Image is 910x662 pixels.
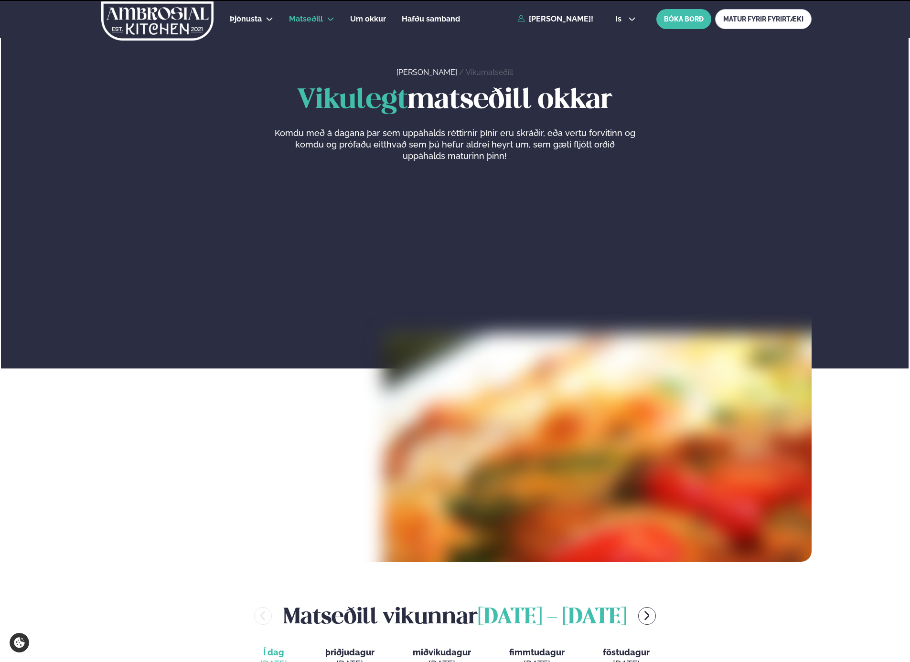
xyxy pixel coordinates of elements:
[402,13,460,25] a: Hafðu samband
[413,647,471,657] span: miðvikudagur
[230,14,262,23] span: Þjónusta
[289,13,323,25] a: Matseðill
[638,607,656,625] button: menu-btn-right
[325,647,375,657] span: þriðjudagur
[230,13,262,25] a: Þjónusta
[350,13,386,25] a: Um okkur
[615,15,624,23] span: is
[297,87,407,114] span: Vikulegt
[478,607,627,628] span: [DATE] - [DATE]
[402,14,460,23] span: Hafðu samband
[283,600,627,631] h2: Matseðill vikunnar
[608,15,643,23] button: is
[274,127,635,162] p: Komdu með á dagana þar sem uppáhalds réttirnir þínir eru skráðir, eða vertu forvitinn og komdu og...
[509,647,565,657] span: fimmtudagur
[100,1,214,41] img: logo
[260,647,287,658] span: Í dag
[98,85,812,116] h1: matseðill okkar
[459,68,466,77] span: /
[396,68,457,77] a: [PERSON_NAME]
[656,9,711,29] button: BÓKA BORÐ
[715,9,812,29] a: MATUR FYRIR FYRIRTÆKI
[466,68,513,77] a: Vikumatseðill
[10,633,29,652] a: Cookie settings
[350,14,386,23] span: Um okkur
[254,607,272,625] button: menu-btn-left
[517,15,593,23] a: [PERSON_NAME]!
[603,647,650,657] span: föstudagur
[289,14,323,23] span: Matseðill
